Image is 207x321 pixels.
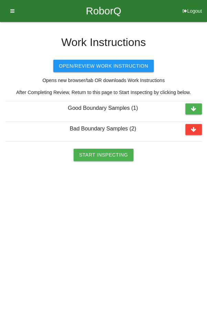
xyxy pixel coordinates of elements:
p: After Completing Review, Return to this page to Start Inspecting by clicking below. [5,89,202,96]
button: Start Inspecting [74,149,133,161]
h6: Bad Boundary Samples ( 2 ) [21,126,202,132]
h4: Work Instructions [5,36,202,48]
button: Open/Review Work Instruction [53,60,154,72]
p: Opens new browser/tab OR downloads Work Instructions [5,77,202,84]
h6: Good Boundary Samples ( 1 ) [21,105,202,111]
